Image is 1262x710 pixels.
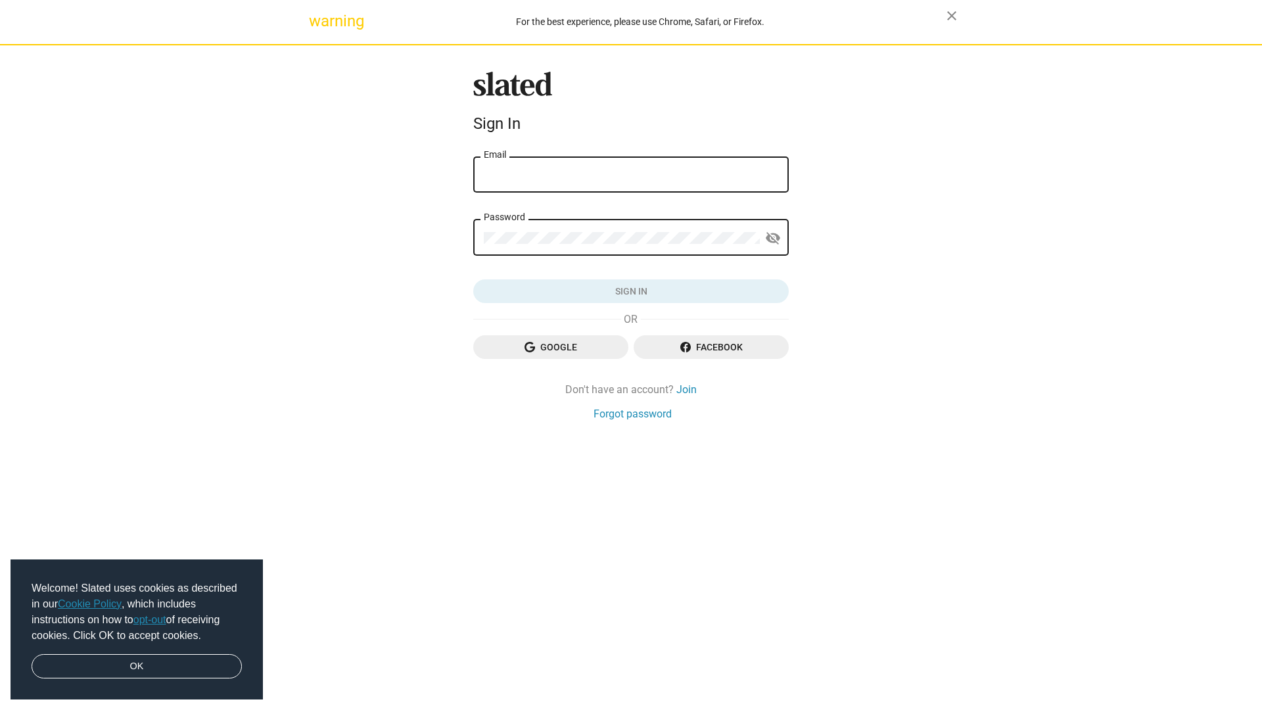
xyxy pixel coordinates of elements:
mat-icon: warning [309,13,325,29]
mat-icon: visibility_off [765,228,781,248]
div: cookieconsent [11,559,263,700]
div: For the best experience, please use Chrome, Safari, or Firefox. [334,13,947,31]
span: Google [484,335,618,359]
a: Forgot password [594,407,672,421]
a: Join [676,383,697,396]
div: Don't have an account? [473,383,789,396]
button: Google [473,335,628,359]
button: Facebook [634,335,789,359]
div: Sign In [473,114,789,133]
sl-branding: Sign In [473,72,789,139]
a: opt-out [133,614,166,625]
a: dismiss cookie message [32,654,242,679]
span: Facebook [644,335,778,359]
span: Welcome! Slated uses cookies as described in our , which includes instructions on how to of recei... [32,580,242,644]
a: Cookie Policy [58,598,122,609]
mat-icon: close [944,8,960,24]
button: Show password [760,225,786,252]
